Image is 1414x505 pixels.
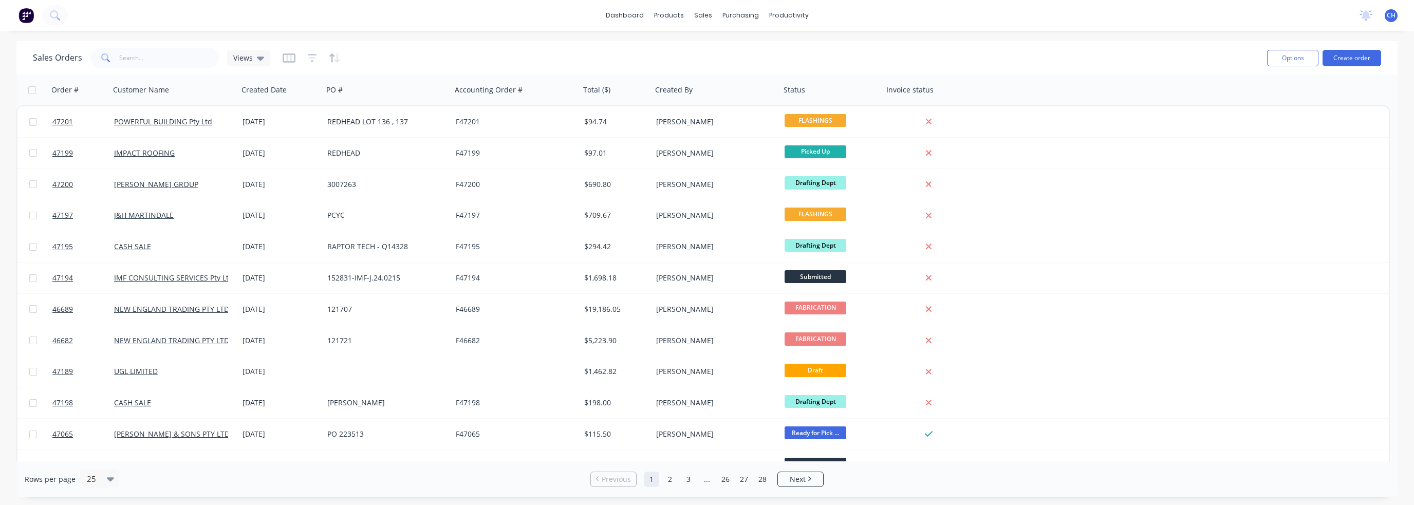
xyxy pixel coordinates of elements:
div: F47197 [456,210,570,220]
div: [DATE] [243,460,319,471]
div: RAPTOR TECH - Q14328 [327,241,441,252]
div: [PERSON_NAME] [656,429,770,439]
div: F46682 [456,335,570,346]
div: [PERSON_NAME] [656,273,770,283]
div: $94.74 [584,117,645,127]
a: 47197 [52,200,114,231]
span: FABRICATION [785,332,846,345]
a: NEW ENGLAND TRADING PTY LTD [114,304,229,314]
a: IMPACT ROOFING [114,148,175,158]
a: J&H MARTINDALE [114,210,174,220]
div: F47195 [456,241,570,252]
div: [PERSON_NAME] [656,304,770,314]
div: $198.00 [584,398,645,408]
span: 47200 [52,179,73,190]
span: CH [1387,11,1396,20]
div: PO # [326,85,343,95]
span: 47199 [52,148,73,158]
div: Invoice status [886,85,934,95]
div: Customer Name [113,85,169,95]
div: $3,494.92 [584,460,645,471]
img: Factory [18,8,34,23]
div: 3007263 [327,179,441,190]
div: $690.80 [584,179,645,190]
a: 47194 [52,263,114,293]
a: Previous page [591,474,636,484]
a: 46682 [52,325,114,356]
div: [PERSON_NAME] [656,335,770,346]
div: 151577-IMF-J.24.0215 [327,460,441,471]
div: REDHEAD [327,148,441,158]
div: [PERSON_NAME] [656,117,770,127]
div: F47065 [456,429,570,439]
a: Page 27 [736,472,752,487]
div: [DATE] [243,429,319,439]
div: F47200 [456,179,570,190]
a: 46689 [52,294,114,325]
div: Created By [655,85,693,95]
div: [PERSON_NAME] [656,179,770,190]
div: F47199 [456,148,570,158]
div: [DATE] [243,117,319,127]
span: 47197 [52,210,73,220]
span: 46682 [52,335,73,346]
div: F46689 [456,304,570,314]
span: 47196 [52,460,73,471]
a: 47195 [52,231,114,262]
div: [DATE] [243,366,319,377]
a: 47189 [52,356,114,387]
div: $1,462.82 [584,366,645,377]
a: NEW ENGLAND TRADING PTY LTD [114,335,229,345]
div: Order # [51,85,79,95]
div: [PERSON_NAME] [656,366,770,377]
span: Submitted [785,270,846,283]
h1: Sales Orders [33,53,82,63]
a: 47198 [52,387,114,418]
span: 47201 [52,117,73,127]
div: $19,186.05 [584,304,645,314]
div: [DATE] [243,148,319,158]
span: Picked Up [785,145,846,158]
a: Page 2 [662,472,678,487]
div: [DATE] [243,241,319,252]
div: $115.50 [584,429,645,439]
a: IMF CONSULTING SERVICES Pty Ltd [114,273,233,283]
a: 47065 [52,419,114,450]
div: [PERSON_NAME] [656,241,770,252]
div: REDHEAD LOT 136 , 137 [327,117,441,127]
a: 47199 [52,138,114,169]
div: [DATE] [243,273,319,283]
a: 47201 [52,106,114,137]
div: F47201 [456,117,570,127]
div: [DATE] [243,335,319,346]
span: 47065 [52,429,73,439]
div: [PERSON_NAME] [656,398,770,408]
div: products [649,8,689,23]
div: productivity [764,8,814,23]
div: F47194 [456,273,570,283]
div: $709.67 [584,210,645,220]
a: Page 26 [718,472,733,487]
div: Total ($) [583,85,610,95]
a: Page 28 [755,472,770,487]
span: Previous [602,474,631,484]
a: 47200 [52,169,114,200]
a: IMF CONSULTING SERVICES Pty Ltd [114,460,233,470]
div: [PERSON_NAME] [656,148,770,158]
a: Page 1 is your current page [644,472,659,487]
div: $5,223.90 [584,335,645,346]
a: CASH SALE [114,241,151,251]
div: F47198 [456,398,570,408]
span: Views [233,52,253,63]
div: $97.01 [584,148,645,158]
div: [DATE] [243,304,319,314]
span: Drafting Dept [785,239,846,252]
span: FLASHINGS [785,208,846,220]
a: Next page [778,474,823,484]
div: Accounting Order # [455,85,523,95]
div: $1,698.18 [584,273,645,283]
input: Search... [119,48,219,68]
span: Drafting Dept [785,395,846,408]
div: sales [689,8,717,23]
div: Created Date [241,85,287,95]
